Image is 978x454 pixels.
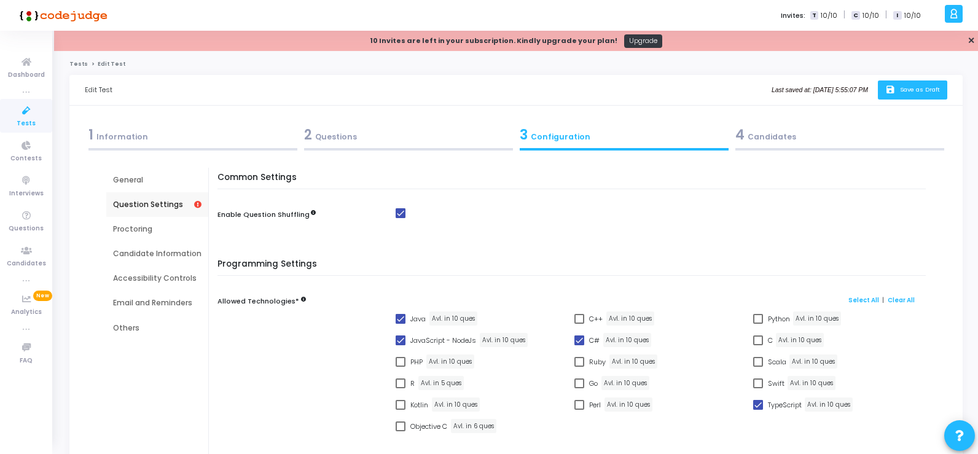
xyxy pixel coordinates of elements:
span: 10/10 [863,10,879,21]
span: C# [589,333,600,348]
span: Avl. in 5 ques [418,376,464,390]
span: Analytics [11,307,42,318]
button: saveSave as Draft [878,80,947,100]
span: Candidates [7,259,46,269]
div: Edit Test [85,75,112,105]
label: Allowed Technologies* [217,296,299,307]
span: 4 [735,125,745,144]
div: Question Settings [113,199,201,210]
span: Save as Draft [900,85,940,93]
span: Ruby [589,354,606,369]
span: R [410,376,415,391]
h5: Common Settings [217,173,932,190]
div: Email and Reminders [113,297,201,308]
span: Avl. in 10 ques [480,333,528,347]
span: 2 [304,125,312,144]
span: JavaScript - NodeJs [410,333,476,348]
span: C [851,11,859,20]
span: | [885,9,887,22]
span: I [893,11,901,20]
label: Enable Question Shuffling [217,209,316,220]
span: FAQ [20,356,33,366]
a: Select All [848,296,879,304]
span: Tests [17,119,36,129]
span: Python [768,311,790,326]
span: Questions [9,224,44,234]
span: Avl. in 10 ques [793,311,841,326]
div: Proctoring [113,224,201,235]
a: 2Questions [300,121,516,154]
span: Avl. in 10 ques [789,354,837,369]
strong: 10 Invites are left in your subscription. Kindly upgrade your plan! [370,36,617,45]
span: Interviews [9,189,44,199]
span: C [768,333,773,348]
img: logo [15,3,108,28]
div: Candidates [735,125,944,145]
div: Information [88,125,297,145]
span: 10/10 [904,10,921,21]
div: Accessibility Controls [113,273,201,284]
span: 3 [520,125,528,144]
div: Others [113,323,201,334]
span: Avl. in 6 ques [451,419,496,433]
a: 3Configuration [516,121,732,154]
span: Java [410,311,426,326]
span: Avl. in 10 ques [606,311,654,326]
span: TypeScript [768,397,802,412]
label: Invites: [781,10,805,21]
div: Configuration [520,125,729,145]
div: Questions [304,125,513,145]
span: T [810,11,818,20]
span: Avl. in 10 ques [429,311,477,326]
span: Avl. in 10 ques [601,376,649,390]
span: Perl [589,397,601,412]
span: Avl. in 10 ques [609,354,657,369]
a: Tests [69,60,88,68]
span: Avl. in 10 ques [604,397,652,412]
span: | [843,9,845,22]
span: 10/10 [821,10,837,21]
span: Avl. in 10 ques [432,397,480,412]
a: Clear All [888,296,915,304]
a: 4Candidates [732,121,947,154]
nav: breadcrumb [69,60,963,68]
span: New [33,291,52,301]
span: Avl. in 10 ques [426,354,474,369]
span: Avl. in 10 ques [603,333,651,347]
span: Contests [10,154,42,164]
span: Kotlin [410,397,428,412]
span: Swift [768,376,784,391]
span: Avl. in 10 ques [788,376,835,390]
span: C++ [589,311,603,326]
a: ✕ [968,34,975,47]
a: 1Information [85,121,300,154]
span: Dashboard [8,70,45,80]
div: General [113,174,201,186]
span: 1 [88,125,93,144]
h5: Programming Settings [217,259,932,276]
a: Upgrade [624,34,663,48]
span: Go [589,376,598,391]
span: Edit Test [98,60,125,68]
div: Candidate Information [113,248,201,259]
span: PHP [410,354,423,369]
span: Avl. in 10 ques [805,397,853,412]
span: Scala [768,354,786,369]
span: Avl. in 10 ques [776,333,824,347]
span: Objective C [410,419,447,434]
i: save [885,85,898,95]
span: | [882,295,884,305]
i: Last saved at: [DATE] 5:55:07 PM [772,87,868,93]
